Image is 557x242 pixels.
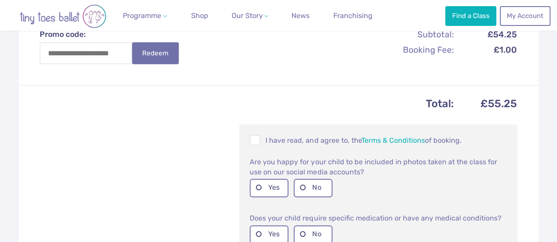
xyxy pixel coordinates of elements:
[500,6,550,25] a: My Account
[132,42,179,64] button: Redeem
[250,213,507,224] p: Does your child require specific medication or have any medical conditions?
[333,11,373,20] span: Franchising
[445,6,496,25] a: Find a Class
[455,27,516,42] td: £54.25
[360,43,454,57] th: Booking Fee:
[119,7,170,25] a: Programme
[361,136,424,144] a: Terms & Conditions
[41,95,454,113] th: Total:
[191,11,208,20] span: Shop
[455,43,516,57] td: £1.00
[188,7,212,25] a: Shop
[250,157,507,177] p: Are you happy for your child to be included in photos taken at the class for use on our social me...
[250,179,288,197] label: Yes
[250,135,507,145] p: I have read, and agree to, the of booking.
[10,4,116,28] img: tiny toes ballet
[330,7,376,25] a: Franchising
[228,7,272,25] a: Our Story
[123,11,161,20] span: Programme
[288,7,313,25] a: News
[294,179,332,197] label: No
[291,11,310,20] span: News
[231,11,262,20] span: Our Story
[40,29,188,40] label: Promo code:
[360,27,454,42] th: Subtotal:
[455,95,516,113] td: £55.25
